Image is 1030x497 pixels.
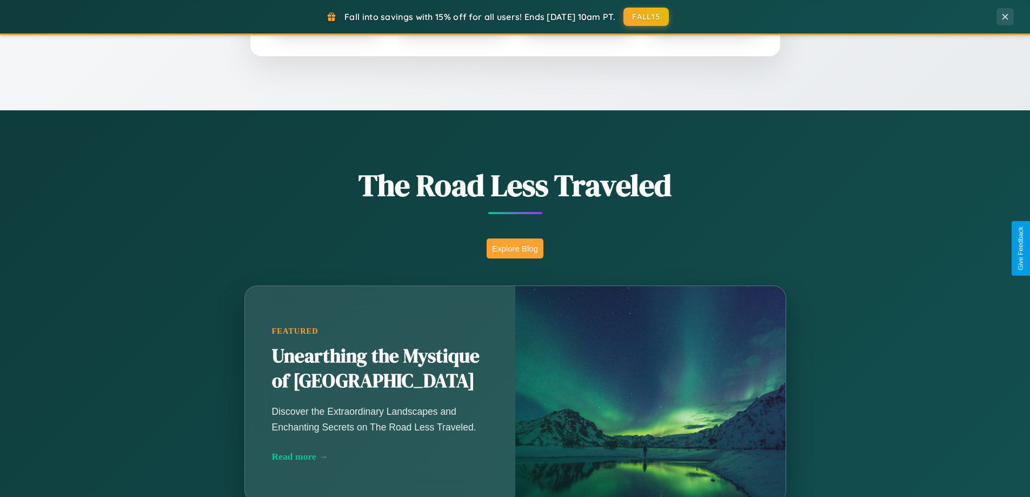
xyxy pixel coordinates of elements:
h2: Unearthing the Mystique of [GEOGRAPHIC_DATA] [272,344,488,394]
p: Discover the Extraordinary Landscapes and Enchanting Secrets on The Road Less Traveled. [272,404,488,434]
div: Featured [272,327,488,336]
div: Read more → [272,451,488,462]
h1: The Road Less Traveled [191,164,840,206]
button: FALL15 [623,8,669,26]
div: Give Feedback [1017,227,1025,270]
button: Explore Blog [487,238,543,259]
span: Fall into savings with 15% off for all users! Ends [DATE] 10am PT. [344,11,615,22]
